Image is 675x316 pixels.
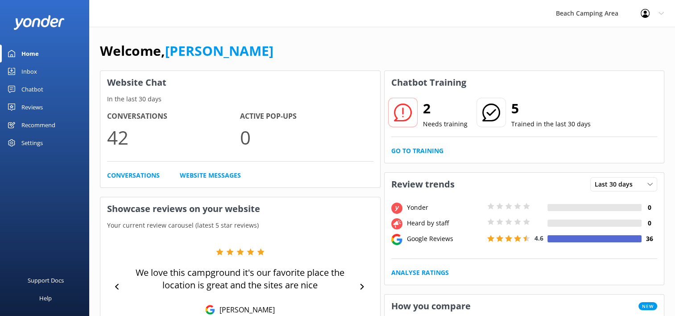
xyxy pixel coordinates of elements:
h3: Chatbot Training [385,71,473,94]
div: Yonder [405,203,485,212]
a: Website Messages [180,170,241,180]
p: [PERSON_NAME] [215,305,275,315]
p: We love this campground it's our favorite place the location is great and the sites are nice [124,266,356,291]
span: 4.6 [534,234,543,242]
h4: Active Pop-ups [240,111,373,122]
p: Your current review carousel (latest 5 star reviews) [100,220,380,230]
div: Google Reviews [405,234,485,244]
h2: 2 [423,98,468,119]
p: 0 [240,122,373,152]
div: Chatbot [21,80,43,98]
a: Analyse Ratings [391,268,449,278]
p: Trained in the last 30 days [511,119,591,129]
h3: Showcase reviews on your website [100,197,380,220]
div: Reviews [21,98,43,116]
a: Conversations [107,170,160,180]
h1: Welcome, [100,40,273,62]
a: Go to Training [391,146,443,156]
h3: Website Chat [100,71,380,94]
h4: 0 [642,218,657,228]
div: Help [39,289,52,307]
img: yonder-white-logo.png [13,15,65,30]
h4: Conversations [107,111,240,122]
div: Settings [21,134,43,152]
div: Recommend [21,116,55,134]
p: 42 [107,122,240,152]
p: Needs training [423,119,468,129]
img: Google Reviews [205,305,215,315]
p: In the last 30 days [100,94,380,104]
div: Inbox [21,62,37,80]
div: Support Docs [28,271,64,289]
h4: 36 [642,234,657,244]
span: Last 30 days [595,179,638,189]
h4: 0 [642,203,657,212]
div: Home [21,45,39,62]
a: [PERSON_NAME] [165,42,273,60]
h2: 5 [511,98,591,119]
span: New [638,302,657,310]
h3: Review trends [385,173,461,196]
div: Heard by staff [405,218,485,228]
